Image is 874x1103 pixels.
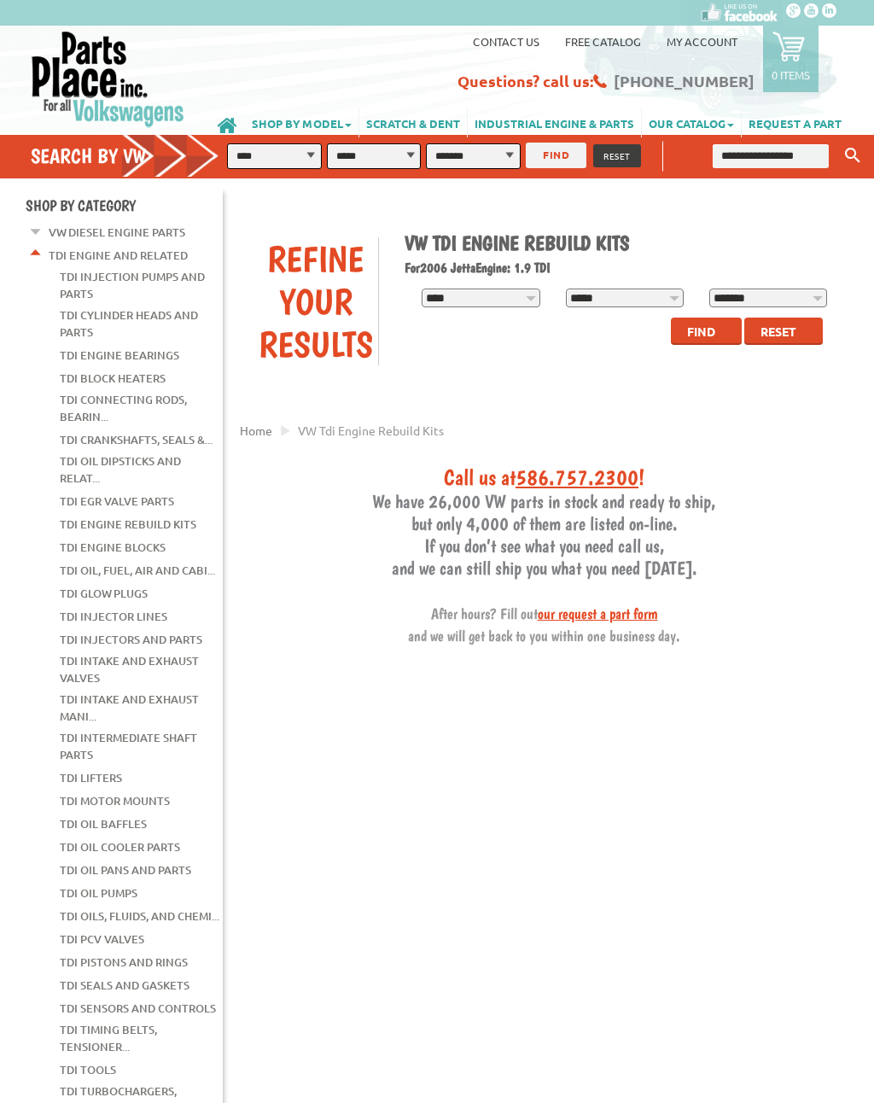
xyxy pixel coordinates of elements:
[60,490,174,512] a: TDI EGR Valve Parts
[298,423,444,438] span: VW tdi engine rebuild kits
[742,108,848,137] a: REQUEST A PART
[240,464,848,645] h3: We have 26,000 VW parts in stock and ready to ship, but only 4,000 of them are listed on-line. If...
[772,67,810,82] p: 0 items
[744,318,823,345] button: Reset
[60,388,187,428] a: TDI Connecting Rods, Bearin...
[60,513,196,535] a: TDI Engine Rebuild Kits
[60,974,189,996] a: TDI Seals and Gaskets
[763,26,819,92] a: 0 items
[60,905,219,927] a: TDI Oils, Fluids, and Chemi...
[60,997,216,1019] a: TDI Sensors and Controls
[359,108,467,137] a: SCRATCH & DENT
[405,260,420,276] span: For
[687,324,715,339] span: Find
[49,221,185,243] a: VW Diesel Engine Parts
[642,108,741,137] a: OUR CATALOG
[444,464,644,490] span: Call us at !
[60,429,213,451] a: TDI Crankshafts, Seals &...
[31,143,230,168] h4: Search by VW
[671,318,742,345] button: Find
[60,836,180,858] a: TDI Oil Cooler Parts
[60,1018,157,1058] a: TDI Timing Belts, Tensioner...
[60,859,191,881] a: TDI Oil Pans and Parts
[840,142,865,170] button: Keyword Search
[26,196,223,214] h4: Shop By Category
[538,604,658,622] a: our request a part form
[60,605,167,627] a: TDI Injector Lines
[60,790,170,812] a: TDI Motor Mounts
[565,34,641,49] a: Free Catalog
[60,813,147,835] a: TDI Oil Baffles
[60,536,166,558] a: TDI Engine Blocks
[60,344,179,366] a: TDI Engine Bearings
[60,928,144,950] a: TDI PCV Valves
[60,266,205,305] a: TDI Injection Pumps and Parts
[667,34,737,49] a: My Account
[30,30,186,128] img: Parts Place Inc!
[60,1059,116,1081] a: TDI Tools
[468,108,641,137] a: INDUSTRIAL ENGINE & PARTS
[405,260,836,276] h2: 2006 Jetta
[603,149,631,162] span: RESET
[60,951,188,973] a: TDI Pistons and Rings
[405,231,836,255] h1: VW TDI Engine Rebuild Kits
[593,144,641,167] button: RESET
[473,34,539,49] a: Contact us
[60,304,198,343] a: TDI Cylinder Heads and Parts
[253,237,378,365] div: Refine Your Results
[60,450,181,489] a: TDI Oil Dipsticks and Relat...
[60,688,199,727] a: TDI Intake and Exhaust Mani...
[475,260,551,276] span: Engine: 1.9 TDI
[49,244,188,266] a: TDI Engine and Related
[60,582,148,604] a: TDI Glow Plugs
[760,324,796,339] span: Reset
[60,559,215,581] a: TDI Oil, Fuel, Air and Cabi...
[526,143,586,168] button: FIND
[516,464,638,490] a: 586.757.2300
[60,650,199,689] a: TDI Intake and Exhaust Valves
[245,108,358,137] a: SHOP BY MODEL
[60,727,197,766] a: TDI Intermediate Shaft Parts
[60,367,166,389] a: TDI Block Heaters
[240,423,272,438] a: Home
[60,882,137,904] a: TDI Oil Pumps
[60,767,122,789] a: TDI Lifters
[60,628,202,651] a: TDI Injectors and Parts
[408,604,680,645] span: After hours? Fill out and we will get back to you within one business day.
